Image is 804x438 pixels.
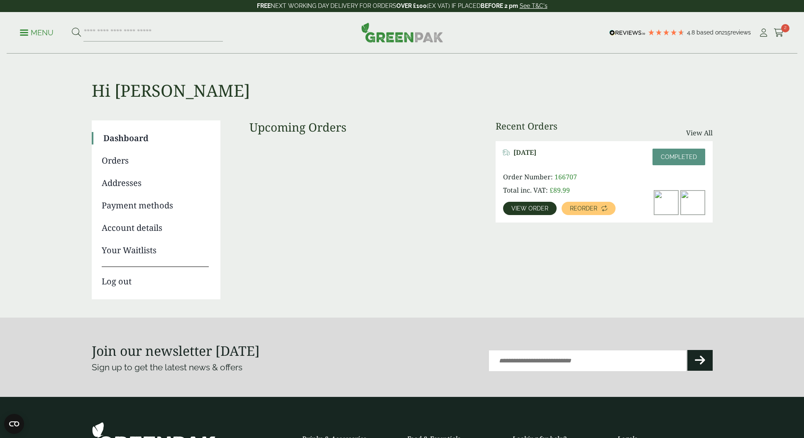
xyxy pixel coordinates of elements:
[102,154,209,167] a: Orders
[102,199,209,212] a: Payment methods
[520,2,547,9] a: See T&C's
[4,414,24,434] button: Open CMP widget
[103,132,209,144] a: Dashboard
[503,172,553,181] span: Order Number:
[92,361,371,374] p: Sign up to get the latest news & offers
[661,154,697,160] span: Completed
[102,267,209,288] a: Log out
[570,206,597,211] span: Reorder
[102,177,209,189] a: Addresses
[550,186,553,195] span: £
[257,2,271,9] strong: FREE
[696,29,722,36] span: Based on
[758,29,769,37] i: My Account
[648,29,685,36] div: 4.79 Stars
[513,149,536,157] span: [DATE]
[731,29,751,36] span: reviews
[481,2,518,9] strong: BEFORE 2 pm
[562,202,616,215] a: Reorder
[92,342,260,360] strong: Join our newsletter [DATE]
[781,24,789,32] span: 2
[249,120,467,135] h3: Upcoming Orders
[686,128,713,138] a: View All
[503,202,557,215] a: View order
[361,22,443,42] img: GreenPak Supplies
[511,206,548,211] span: View order
[20,28,54,36] a: Menu
[20,28,54,38] p: Menu
[774,27,784,39] a: 2
[550,186,570,195] bdi: 89.99
[609,30,645,36] img: REVIEWS.io
[687,29,696,36] span: 4.8
[722,29,731,36] span: 215
[396,2,427,9] strong: OVER £100
[654,191,678,215] img: dsc_4133a_8-300x200.jpg
[503,186,548,195] span: Total inc. VAT:
[681,191,705,215] img: 20oz-PET-Smoothie-Cup-with-Chocolate-milkshake-and-cream-300x200.jpg
[92,54,713,100] h1: Hi [PERSON_NAME]
[496,120,557,131] h3: Recent Orders
[555,172,577,181] span: 166707
[102,244,209,257] a: Your Waitlists
[774,29,784,37] i: Cart
[102,222,209,234] a: Account details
